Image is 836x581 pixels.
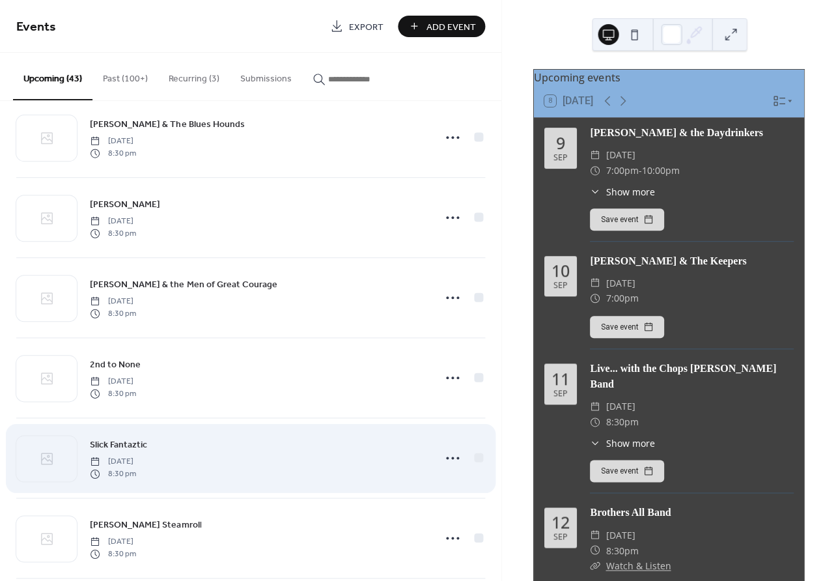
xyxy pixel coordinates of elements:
[551,371,570,387] div: 11
[638,163,641,178] span: -
[606,290,638,306] span: 7:00pm
[553,390,568,398] div: Sep
[92,53,158,99] button: Past (100+)
[590,316,664,338] button: Save event
[90,357,141,372] a: 2nd to None
[606,414,638,430] span: 8:30pm
[551,514,570,530] div: 12
[90,278,277,292] span: [PERSON_NAME] & the Men of Great Courage
[158,53,230,99] button: Recurring (3)
[90,147,136,159] span: 8:30 pm
[90,388,136,399] span: 8:30 pm
[90,197,160,212] a: [PERSON_NAME]
[230,53,302,99] button: Submissions
[590,527,600,543] div: ​
[534,70,804,85] div: Upcoming events
[606,436,654,450] span: Show more
[90,437,147,452] a: Slick Fantaztic
[348,20,383,34] span: Export
[90,296,136,307] span: [DATE]
[90,227,136,239] span: 8:30 pm
[590,147,600,163] div: ​
[590,460,664,482] button: Save event
[90,307,136,319] span: 8:30 pm
[90,198,160,212] span: [PERSON_NAME]
[606,543,638,558] span: 8:30pm
[90,518,201,532] span: [PERSON_NAME] Steamroll
[90,548,136,560] span: 8:30 pm
[590,185,654,199] button: ​Show more
[90,376,136,388] span: [DATE]
[553,533,568,541] div: Sep
[590,125,794,141] div: [PERSON_NAME] & the Daydrinkers
[90,358,141,372] span: 2nd to None
[590,436,654,450] button: ​Show more
[90,118,244,132] span: [PERSON_NAME] & The Blues Hounds
[90,468,136,479] span: 8:30 pm
[90,517,201,532] a: [PERSON_NAME] Steamroll
[590,208,664,231] button: Save event
[556,135,565,151] div: 9
[606,399,635,414] span: [DATE]
[590,414,600,430] div: ​
[553,281,568,290] div: Sep
[90,135,136,147] span: [DATE]
[90,117,244,132] a: [PERSON_NAME] & The Blues Hounds
[590,185,600,199] div: ​
[590,276,600,291] div: ​
[590,361,794,392] div: Live... with the Chops [PERSON_NAME] Band
[606,147,635,163] span: [DATE]
[590,543,600,558] div: ​
[16,14,56,40] span: Events
[606,527,635,543] span: [DATE]
[90,456,136,468] span: [DATE]
[426,20,475,34] span: Add Event
[590,253,794,269] div: [PERSON_NAME] & The Keepers
[551,262,570,279] div: 10
[590,399,600,414] div: ​
[590,507,671,518] a: Brothers All Band
[590,163,600,178] div: ​
[90,536,136,548] span: [DATE]
[590,436,600,450] div: ​
[641,163,679,178] span: 10:00pm
[90,438,147,452] span: Slick Fantaztic
[606,276,635,291] span: [DATE]
[90,277,277,292] a: [PERSON_NAME] & the Men of Great Courage
[398,16,485,37] button: Add Event
[320,16,393,37] a: Export
[13,53,92,100] button: Upcoming (43)
[90,216,136,227] span: [DATE]
[553,154,568,162] div: Sep
[606,185,654,199] span: Show more
[606,559,671,571] a: Watch & Listen
[606,163,638,178] span: 7:00pm
[590,290,600,306] div: ​
[590,558,600,573] div: ​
